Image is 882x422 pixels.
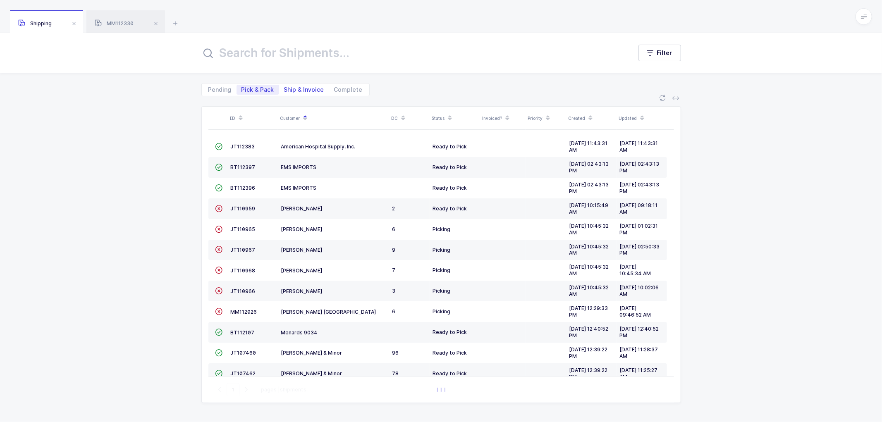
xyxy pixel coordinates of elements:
span: Pick & Pack [241,87,274,93]
span: BT112107 [231,329,255,336]
span: [DATE] 10:45:32 AM [569,264,609,277]
button: Filter [638,45,681,61]
span: [DATE] 02:43:13 PM [620,181,660,194]
span: 6 [392,226,396,232]
span: 78 [392,370,399,377]
span: Filter [657,49,672,57]
span: JT107460 [231,350,256,356]
span:  [215,267,223,273]
span:  [215,308,223,315]
span: [PERSON_NAME] & Minor [281,370,342,377]
span: Picking [433,308,451,315]
span: EMS IMPORTS [281,164,317,170]
span: [DATE] 09:46:52 AM [620,305,651,318]
span: [DATE] 11:28:37 AM [620,346,658,359]
span: [DATE] 10:45:34 AM [620,264,651,277]
span: JT110966 [231,288,256,294]
span:  [215,288,223,294]
div: Updated [619,111,664,125]
div: Invoiced? [483,111,523,125]
span: BT112397 [231,164,256,170]
span: 3 [392,288,396,294]
span: [PERSON_NAME] & Minor [281,350,342,356]
span:  [215,164,223,170]
span: EMS IMPORTS [281,185,317,191]
span: Pending [208,87,232,93]
span: Ready to Pick [433,164,467,170]
span: Picking [433,267,451,273]
span: Ready to Pick [433,350,467,356]
span: [DATE] 02:50:33 PM [620,243,660,256]
span:  [215,350,223,356]
span: [DATE] 01:02:31 PM [620,223,658,236]
span: [DATE] 02:43:13 PM [569,181,609,194]
span: BT112396 [231,185,256,191]
span: [PERSON_NAME] [281,267,323,274]
span: [DATE] 12:40:52 PM [569,326,609,339]
span:  [215,246,223,253]
span: [PERSON_NAME] [281,226,323,232]
div: Priority [528,111,564,125]
span: [DATE] 12:39:22 PM [569,346,608,359]
div: Customer [280,111,387,125]
span: [DATE] 11:25:27 AM [620,367,658,380]
span: JT110959 [231,205,256,212]
span: JT110967 [231,247,256,253]
span: Ready to Pick [433,205,467,212]
span: [DATE] 12:29:33 PM [569,305,608,318]
span: Ready to Pick [433,143,467,150]
span: [DATE] 12:40:52 PM [620,326,659,339]
span: American Hospital Supply, Inc. [281,143,356,150]
span: 2 [392,205,395,212]
span: [DATE] 11:43:31 AM [620,140,658,153]
span: 7 [392,267,396,273]
span: [DATE] 10:15:49 AM [569,202,609,215]
span: Complete [334,87,363,93]
div: Status [432,111,478,125]
span:  [215,205,223,212]
span:  [215,185,223,191]
span: JT112383 [231,143,255,150]
span: JT107462 [231,370,256,377]
span: MM112026 [231,309,257,315]
span:  [215,143,223,150]
span: 96 [392,350,399,356]
input: Search for Shipments... [201,43,622,63]
span: [DATE] 10:02:06 AM [620,284,659,297]
span: Shipping [18,20,52,26]
span: Picking [433,288,451,294]
span: [PERSON_NAME] [281,205,323,212]
span: Picking [433,247,451,253]
span: Picking [433,226,451,232]
span: [DATE] 02:43:13 PM [569,161,609,174]
div: DC [392,111,427,125]
span: 6 [392,308,396,315]
span: Ship & Invoice [284,87,324,93]
span: Ready to Pick [433,185,467,191]
div: Created [569,111,614,125]
div: ID [230,111,275,125]
span:  [215,329,223,335]
span: Ready to Pick [433,370,467,377]
span: JT110965 [231,226,256,232]
span: [DATE] 09:18:11 AM [620,202,658,215]
span: JT110968 [231,267,256,274]
span: [DATE] 10:45:32 AM [569,243,609,256]
span: [DATE] 12:39:22 PM [569,367,608,380]
span: 9 [392,247,396,253]
span: [DATE] 11:43:31 AM [569,140,608,153]
span: [DATE] 02:43:13 PM [620,161,660,174]
span:  [215,370,223,377]
span: Ready to Pick [433,329,467,335]
span: [PERSON_NAME] [281,247,323,253]
span:  [215,226,223,232]
span: MM112330 [95,20,134,26]
span: Menards 9034 [281,329,318,336]
span: [PERSON_NAME] [GEOGRAPHIC_DATA] [281,309,376,315]
span: [PERSON_NAME] [281,288,323,294]
span: [DATE] 10:45:32 AM [569,284,609,297]
span: [DATE] 10:45:32 AM [569,223,609,236]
